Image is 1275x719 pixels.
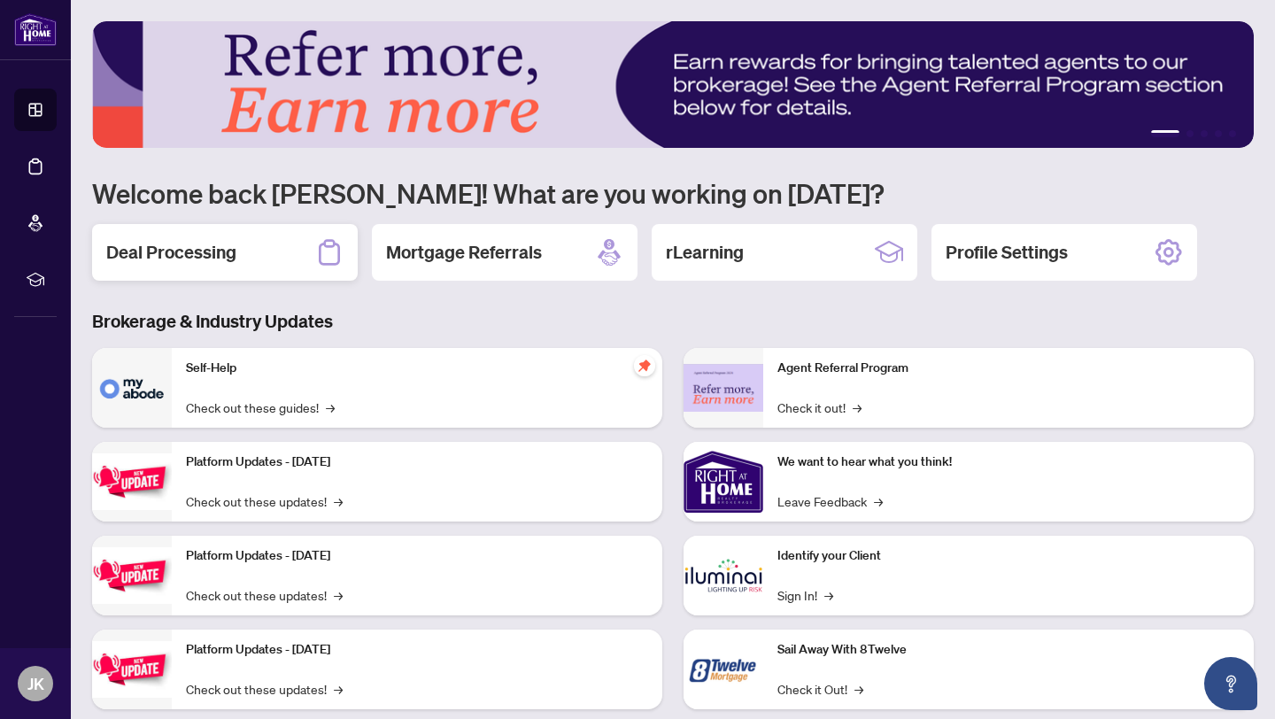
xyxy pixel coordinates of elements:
img: Slide 0 [92,21,1254,148]
img: Platform Updates - June 23, 2025 [92,641,172,697]
h2: Profile Settings [946,240,1068,265]
a: Check out these updates!→ [186,585,343,605]
span: → [334,585,343,605]
p: Platform Updates - [DATE] [186,452,648,472]
p: Identify your Client [777,546,1240,566]
span: → [334,679,343,699]
span: → [824,585,833,605]
p: We want to hear what you think! [777,452,1240,472]
h1: Welcome back [PERSON_NAME]! What are you working on [DATE]? [92,176,1254,210]
button: 5 [1229,130,1236,137]
p: Self-Help [186,359,648,378]
img: We want to hear what you think! [684,442,763,522]
a: Check it out!→ [777,398,862,417]
a: Leave Feedback→ [777,491,883,511]
span: → [334,491,343,511]
a: Check out these updates!→ [186,679,343,699]
p: Agent Referral Program [777,359,1240,378]
a: Check out these guides!→ [186,398,335,417]
img: Platform Updates - July 21, 2025 [92,453,172,509]
button: 4 [1215,130,1222,137]
img: Sail Away With 8Twelve [684,630,763,709]
img: Identify your Client [684,536,763,615]
a: Sign In!→ [777,585,833,605]
span: JK [27,671,44,696]
span: → [326,398,335,417]
h2: Deal Processing [106,240,236,265]
p: Platform Updates - [DATE] [186,546,648,566]
span: pushpin [634,355,655,376]
button: 2 [1186,130,1194,137]
span: → [874,491,883,511]
h2: rLearning [666,240,744,265]
h3: Brokerage & Industry Updates [92,309,1254,334]
a: Check it Out!→ [777,679,863,699]
img: logo [14,13,57,46]
p: Platform Updates - [DATE] [186,640,648,660]
img: Platform Updates - July 8, 2025 [92,547,172,603]
button: 1 [1151,130,1179,137]
p: Sail Away With 8Twelve [777,640,1240,660]
img: Self-Help [92,348,172,428]
button: Open asap [1204,657,1257,710]
button: 3 [1201,130,1208,137]
h2: Mortgage Referrals [386,240,542,265]
a: Check out these updates!→ [186,491,343,511]
span: → [854,679,863,699]
span: → [853,398,862,417]
img: Agent Referral Program [684,364,763,413]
